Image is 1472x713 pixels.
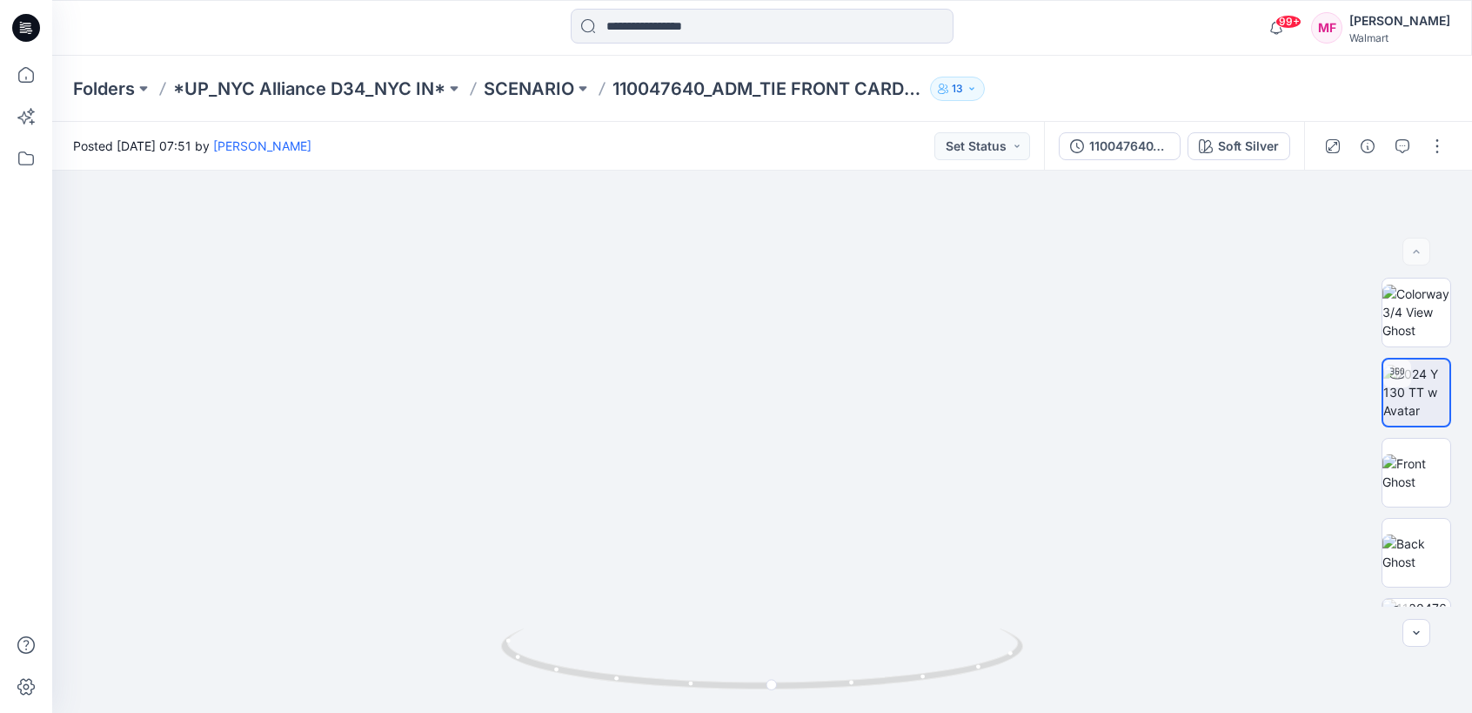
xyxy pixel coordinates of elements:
[213,138,311,153] a: [PERSON_NAME]
[73,137,311,155] span: Posted [DATE] 07:51 by
[1089,137,1169,156] div: 110047640_ADM_TIE FRONT CARDIGAN
[930,77,985,101] button: 13
[1354,132,1382,160] button: Details
[1382,599,1450,667] img: 110047640_ADM_TIE FRONT CARDIGAN Soft Silver
[1059,132,1181,160] button: 110047640_ADM_TIE FRONT CARDIGAN
[1382,535,1450,571] img: Back Ghost
[1382,454,1450,491] img: Front Ghost
[1218,137,1279,156] div: Soft Silver
[1275,15,1301,29] span: 99+
[173,77,445,101] a: *UP_NYC Alliance D34_NYC IN*
[1383,365,1449,420] img: 2024 Y 130 TT w Avatar
[1349,10,1450,31] div: [PERSON_NAME]
[73,77,135,101] a: Folders
[1311,12,1342,44] div: MF
[952,79,963,98] p: 13
[1188,132,1290,160] button: Soft Silver
[484,77,574,101] a: SCENARIO
[1382,285,1450,340] img: Colorway 3/4 View Ghost
[1349,31,1450,44] div: Walmart
[612,77,923,101] p: 110047640_ADM_TIE FRONT CARDIGAN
